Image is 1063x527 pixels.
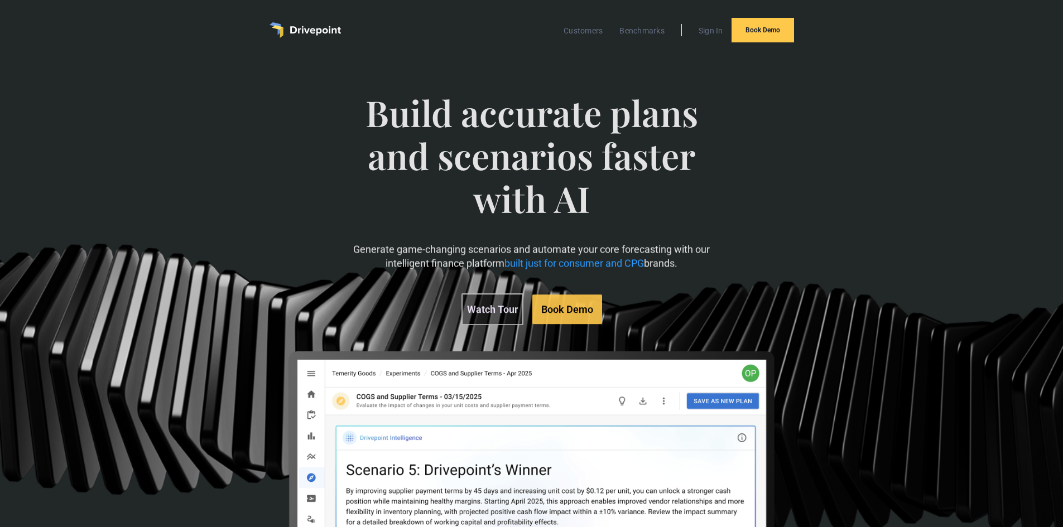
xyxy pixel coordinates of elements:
[614,23,670,38] a: Benchmarks
[504,258,644,269] span: built just for consumer and CPG
[558,23,608,38] a: Customers
[461,293,523,325] a: Watch Tour
[732,18,794,42] a: Book Demo
[532,294,602,324] a: Book Demo
[270,22,341,38] a: home
[348,91,715,242] span: Build accurate plans and scenarios faster with AI
[693,23,729,38] a: Sign In
[348,243,715,270] p: Generate game-changing scenarios and automate your core forecasting with our intelligent finance ...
